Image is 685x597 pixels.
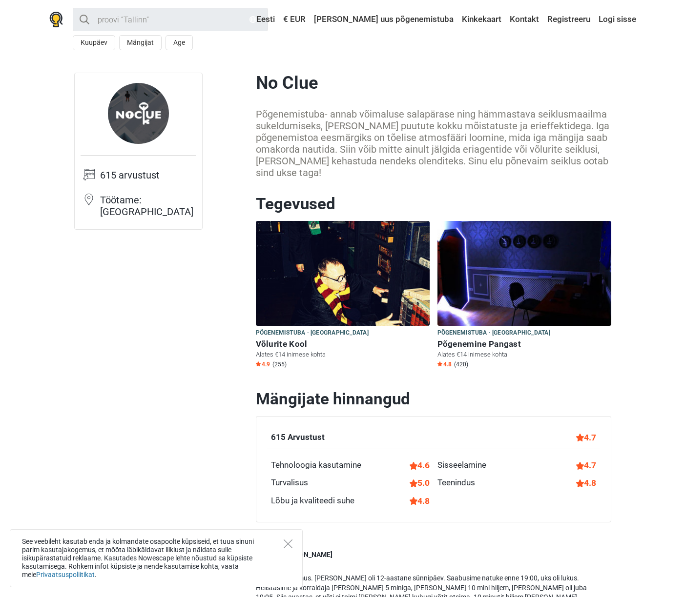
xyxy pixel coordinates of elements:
[256,328,369,338] span: Põgenemistuba · [GEOGRAPHIC_DATA]
[10,529,303,587] div: See veebileht kasutab enda ja kolmandate osapoolte küpsiseid, et tuua sinuni parim kasutajakogemu...
[256,73,611,94] h1: No Clue
[437,361,442,366] img: Star
[256,350,430,359] p: Alates €14 inimese kohta
[507,11,541,28] a: Kontakt
[49,12,63,27] img: Nowescape logo
[410,477,430,489] div: 5.0
[454,360,468,368] span: (420)
[249,16,256,23] img: Eesti
[73,8,268,31] input: proovi “Tallinn”
[576,477,596,489] div: 4.8
[119,35,162,50] button: Mängijat
[100,193,196,223] td: Töötame: [GEOGRAPHIC_DATA]
[256,221,430,370] a: Võlurite Kool Põgenemistuba · [GEOGRAPHIC_DATA] Võlurite Kool Alates €14 inimese kohta Star4.9 (255)
[247,11,277,28] a: Eesti
[280,560,332,565] div: [DATE]
[256,221,430,326] img: Võlurite Kool
[73,35,115,50] button: Kuupäev
[100,168,196,193] td: 615 arvustust
[459,11,504,28] a: Kinkekaart
[437,477,475,489] div: Teenindus
[437,221,611,370] a: Põgenemine Pangast Põgenemistuba · [GEOGRAPHIC_DATA] Põgenemine Pangast Alates €14 inimese kohta ...
[437,328,550,338] span: Põgenemistuba · [GEOGRAPHIC_DATA]
[437,459,486,472] div: Sisseelamine
[410,459,430,472] div: 4.6
[36,571,95,578] a: Privaatsuspoliitikat
[576,459,596,472] div: 4.7
[271,495,354,507] div: Lõbu ja kvaliteedi suhe
[256,339,430,349] h6: Võlurite Kool
[576,431,596,444] div: 4.7
[311,11,456,28] a: [PERSON_NAME] uus põgenemistuba
[280,550,332,560] div: [PERSON_NAME]
[166,35,193,50] button: Age
[410,495,430,507] div: 4.8
[545,11,593,28] a: Registreeru
[256,108,611,179] div: Põgenemistuba- annab võimaluse salapärase ning hämmastava seiklusmaailma sukeldumiseks, [PERSON_N...
[256,361,261,366] img: Star
[437,221,611,326] img: Põgenemine Pangast
[437,360,452,368] span: 4.8
[281,11,308,28] a: € EUR
[256,194,611,214] h2: Tegevused
[271,477,308,489] div: Turvalisus
[271,459,361,472] div: Tehnoloogia kasutamine
[256,360,270,368] span: 4.9
[596,11,636,28] a: Logi sisse
[271,431,325,444] div: 615 Arvustust
[437,339,611,349] h6: Põgenemine Pangast
[272,360,287,368] span: (255)
[256,389,611,409] h2: Mängijate hinnangud
[437,350,611,359] p: Alates €14 inimese kohta
[284,539,292,548] button: Close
